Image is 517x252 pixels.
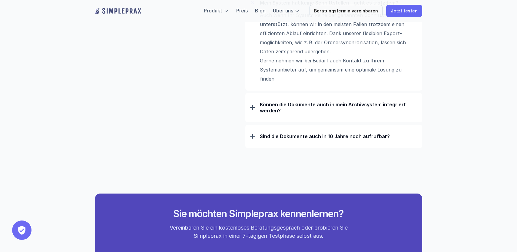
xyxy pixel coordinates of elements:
p: Können die Dokumente auch in mein Archivsystem integriert werden? [260,101,417,114]
a: Beratungstermin vereinbaren [310,5,383,17]
p: Jetzt testen [391,8,418,14]
a: Preis [236,8,248,14]
h2: Sie möchten Simpleprax kennenlernen? [145,208,372,220]
a: Über uns [273,8,293,14]
p: Vereinbaren Sie ein kostenloses Beratungsgespräch oder probieren Sie Simpleprax in einer 7-tägige... [164,224,353,240]
a: Jetzt testen [386,5,422,17]
a: Produkt [204,8,222,14]
p: Sind die Dokumente auch in 10 Jahre noch aufrufbar? [260,133,417,139]
p: Auch wenn Ihr System keine der genannten Schnittstellen unterstützt, können wir in den meisten Fä... [260,11,411,83]
p: Beratungstermin vereinbaren [314,8,378,14]
a: Blog [255,8,266,14]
